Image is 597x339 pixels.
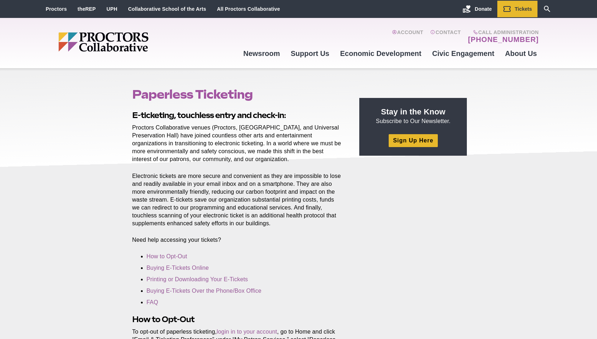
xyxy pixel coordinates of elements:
[58,32,204,52] img: Proctors logo
[147,288,262,294] a: Buying E-Tickets Over the Phone/Box Office
[128,6,206,12] a: Collaborative School of the Arts
[468,35,539,44] a: [PHONE_NUMBER]
[106,6,117,12] a: UPH
[537,1,557,17] a: Search
[147,299,158,305] a: FAQ
[368,107,458,125] p: Subscribe to Our Newsletter.
[217,6,280,12] a: All Proctors Collaborative
[132,315,194,324] strong: How to Opt-Out
[238,44,285,63] a: Newsroom
[335,44,427,63] a: Economic Development
[457,1,497,17] a: Donate
[46,6,67,12] a: Proctors
[77,6,96,12] a: theREP
[132,110,286,120] strong: E-ticketing, touchless entry and check-in:
[132,124,343,163] p: Proctors Collaborative venues (Proctors, [GEOGRAPHIC_DATA], and Universal Preservation Hall) have...
[466,29,539,35] span: Call Administration
[389,134,437,147] a: Sign Up Here
[132,88,343,101] h1: Paperless Ticketing
[497,1,537,17] a: Tickets
[500,44,542,63] a: About Us
[430,29,461,44] a: Contact
[427,44,499,63] a: Civic Engagement
[217,329,277,335] a: login in to your account
[359,164,467,254] iframe: Advertisement
[147,265,209,271] a: Buying E-Tickets Online
[147,253,187,259] a: How to Opt-Out
[392,29,423,44] a: Account
[515,6,532,12] span: Tickets
[132,172,343,228] p: Electronic tickets are more secure and convenient as they are impossible to lose and readily avai...
[381,107,446,116] strong: Stay in the Know
[132,236,343,244] p: Need help accessing your tickets?
[475,6,492,12] span: Donate
[285,44,335,63] a: Support Us
[147,276,248,282] a: Printing or Downloading Your E-Tickets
